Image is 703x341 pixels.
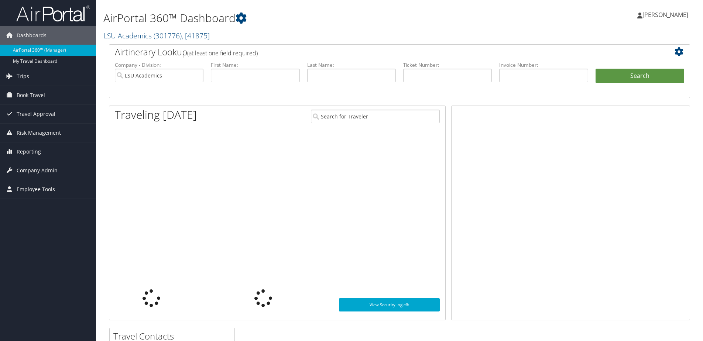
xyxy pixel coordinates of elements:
a: [PERSON_NAME] [637,4,696,26]
span: [PERSON_NAME] [642,11,688,19]
input: Search for Traveler [311,110,440,123]
label: Invoice Number: [499,61,588,69]
a: View SecurityLogic® [339,298,440,311]
label: Ticket Number: [403,61,492,69]
span: (at least one field required) [187,49,258,57]
h2: Airtinerary Lookup [115,46,636,58]
span: Book Travel [17,86,45,104]
h1: Traveling [DATE] [115,107,197,123]
span: , [ 41875 ] [182,31,210,41]
label: First Name: [211,61,299,69]
span: Risk Management [17,124,61,142]
span: Company Admin [17,161,58,180]
span: Reporting [17,142,41,161]
span: Trips [17,67,29,86]
span: ( 301776 ) [154,31,182,41]
label: Company - Division: [115,61,203,69]
span: Travel Approval [17,105,55,123]
span: Dashboards [17,26,47,45]
label: Last Name: [307,61,396,69]
img: airportal-logo.png [16,5,90,22]
span: Employee Tools [17,180,55,199]
h1: AirPortal 360™ Dashboard [103,10,498,26]
a: LSU Academics [103,31,210,41]
button: Search [596,69,684,83]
